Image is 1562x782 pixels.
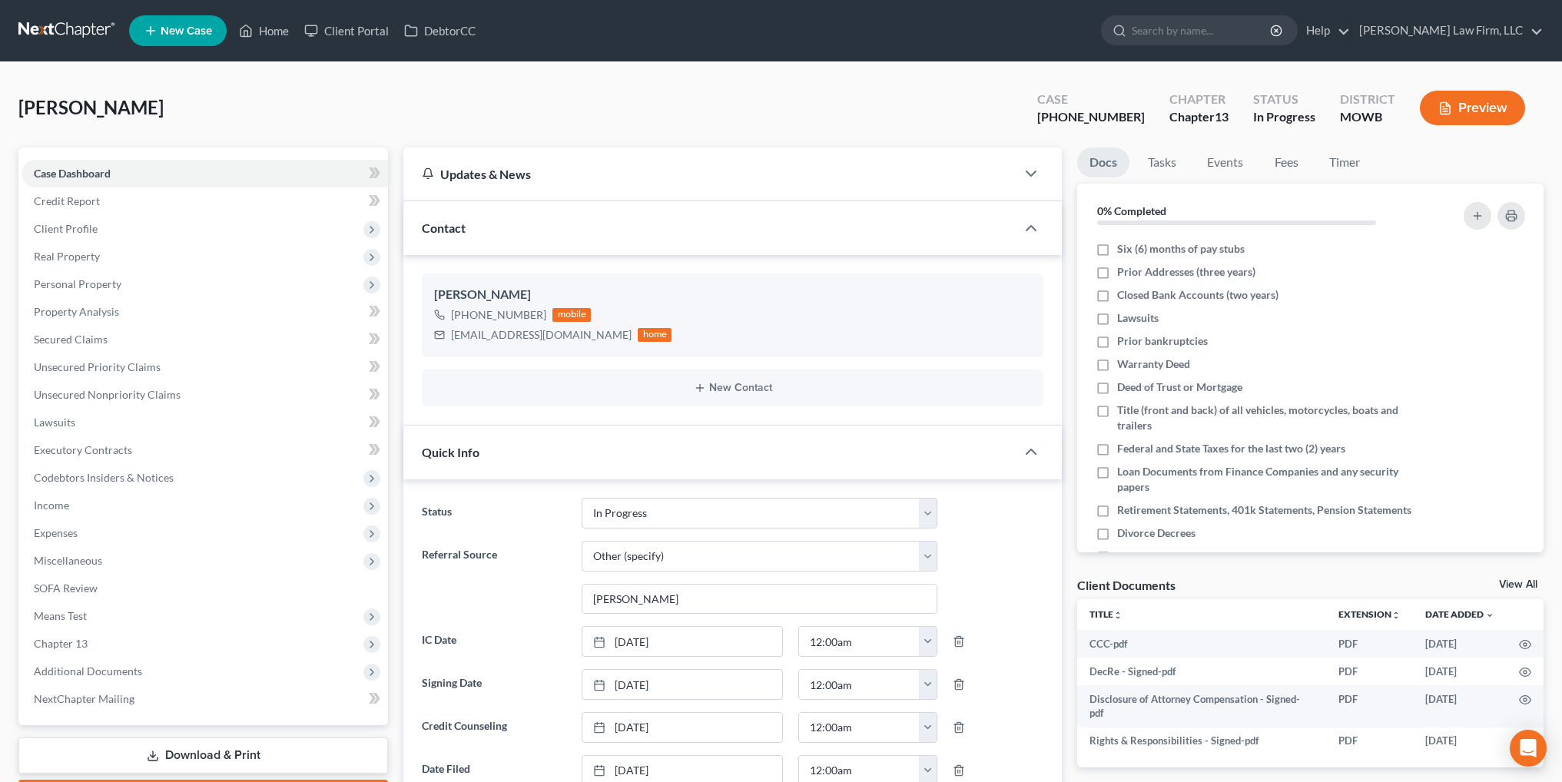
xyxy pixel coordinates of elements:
[1077,577,1176,593] div: Client Documents
[22,187,388,215] a: Credit Report
[1391,611,1401,620] i: unfold_more
[451,307,546,323] div: [PHONE_NUMBER]
[34,277,121,290] span: Personal Property
[22,353,388,381] a: Unsecured Priority Claims
[1117,333,1208,349] span: Prior bankruptcies
[34,194,100,207] span: Credit Report
[1037,108,1145,126] div: [PHONE_NUMBER]
[34,388,181,401] span: Unsecured Nonpriority Claims
[34,692,134,705] span: NextChapter Mailing
[1117,441,1345,456] span: Federal and State Taxes for the last two (2) years
[1169,91,1229,108] div: Chapter
[582,670,782,699] a: [DATE]
[161,25,212,37] span: New Case
[22,326,388,353] a: Secured Claims
[34,554,102,567] span: Miscellaneous
[34,222,98,235] span: Client Profile
[34,499,69,512] span: Income
[18,96,164,118] span: [PERSON_NAME]
[422,445,479,459] span: Quick Info
[34,333,108,346] span: Secured Claims
[22,409,388,436] a: Lawsuits
[22,436,388,464] a: Executory Contracts
[1117,356,1190,372] span: Warranty Deed
[1037,91,1145,108] div: Case
[1077,727,1326,755] td: Rights & Responsibilities - Signed-pdf
[1089,608,1123,620] a: Titleunfold_more
[582,585,937,614] input: Other Referral Source
[434,286,1031,304] div: [PERSON_NAME]
[18,737,388,774] a: Download & Print
[34,471,174,484] span: Codebtors Insiders & Notices
[297,17,396,45] a: Client Portal
[1253,108,1315,126] div: In Progress
[1326,727,1413,755] td: PDF
[1117,310,1159,326] span: Lawsuits
[1117,287,1278,303] span: Closed Bank Accounts (two years)
[34,416,75,429] span: Lawsuits
[1317,147,1372,177] a: Timer
[1340,108,1395,126] div: MOWB
[1113,611,1123,620] i: unfold_more
[22,575,388,602] a: SOFA Review
[34,305,119,318] span: Property Analysis
[552,308,591,322] div: mobile
[1117,379,1242,395] span: Deed of Trust or Mortgage
[1425,608,1494,620] a: Date Added expand_more
[396,17,483,45] a: DebtorCC
[1510,730,1547,767] div: Open Intercom Messenger
[34,443,132,456] span: Executory Contracts
[582,627,782,656] a: [DATE]
[1485,611,1494,620] i: expand_more
[34,526,78,539] span: Expenses
[1413,727,1507,755] td: [DATE]
[1413,658,1507,685] td: [DATE]
[1117,241,1245,257] span: Six (6) months of pay stubs
[1499,579,1537,590] a: View All
[1262,147,1311,177] a: Fees
[34,250,100,263] span: Real Property
[34,637,88,650] span: Chapter 13
[414,712,573,743] label: Credit Counseling
[1351,17,1543,45] a: [PERSON_NAME] Law Firm, LLC
[34,609,87,622] span: Means Test
[1077,658,1326,685] td: DecRe - Signed-pdf
[1136,147,1189,177] a: Tasks
[434,382,1031,394] button: New Contact
[1326,658,1413,685] td: PDF
[451,327,632,343] div: [EMAIL_ADDRESS][DOMAIN_NAME]
[582,713,782,742] a: [DATE]
[22,381,388,409] a: Unsecured Nonpriority Claims
[414,498,573,529] label: Status
[34,664,142,678] span: Additional Documents
[1117,525,1196,541] span: Divorce Decrees
[1117,464,1414,495] span: Loan Documents from Finance Companies and any security papers
[1326,630,1413,658] td: PDF
[1117,502,1411,518] span: Retirement Statements, 401k Statements, Pension Statements
[1420,91,1525,125] button: Preview
[1077,147,1129,177] a: Docs
[799,713,920,742] input: -- : --
[414,541,573,615] label: Referral Source
[414,669,573,700] label: Signing Date
[1340,91,1395,108] div: District
[1077,630,1326,658] td: CCC-pdf
[1413,630,1507,658] td: [DATE]
[22,298,388,326] a: Property Analysis
[1338,608,1401,620] a: Extensionunfold_more
[1253,91,1315,108] div: Status
[414,626,573,657] label: IC Date
[1215,109,1229,124] span: 13
[422,166,997,182] div: Updates & News
[1298,17,1350,45] a: Help
[638,328,672,342] div: home
[1169,108,1229,126] div: Chapter
[1132,16,1272,45] input: Search by name...
[22,160,388,187] a: Case Dashboard
[34,167,111,180] span: Case Dashboard
[1195,147,1255,177] a: Events
[22,685,388,713] a: NextChapter Mailing
[1117,264,1255,280] span: Prior Addresses (three years)
[1077,685,1326,727] td: Disclosure of Attorney Compensation - Signed-pdf
[422,220,466,235] span: Contact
